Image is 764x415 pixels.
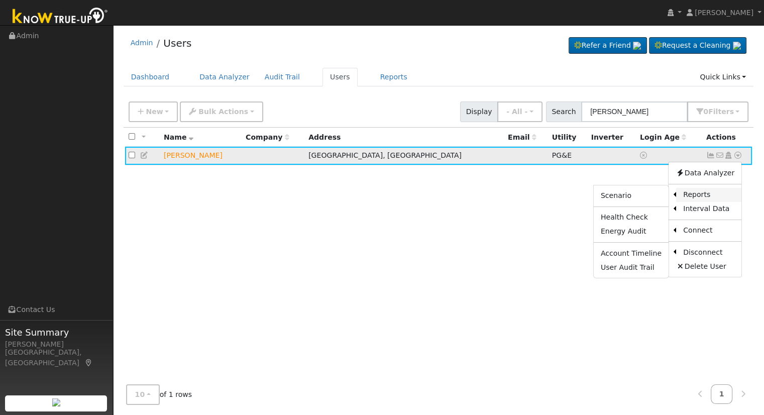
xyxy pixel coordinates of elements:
a: Energy Audit Report [594,225,669,239]
img: retrieve [733,42,741,50]
span: Search [546,101,582,122]
a: User Audit Trail [594,260,669,274]
div: Actions [706,132,748,143]
span: Days since last login [640,133,686,141]
a: Scenario Report [594,189,669,203]
button: New [129,101,178,122]
a: Data Analyzer [669,166,741,180]
img: retrieve [52,398,60,406]
div: Inverter [591,132,633,143]
span: PG&E [552,151,572,159]
span: Email [508,133,536,141]
a: Refer a Friend [569,37,647,54]
a: No login access [640,151,649,159]
i: No email address [715,152,724,159]
input: Search [581,101,688,122]
a: Map [84,359,93,367]
a: Edit User [140,151,149,159]
div: [PERSON_NAME] [5,339,107,350]
a: Users [163,37,191,49]
div: Address [308,132,501,143]
button: 10 [126,384,160,405]
span: of 1 rows [126,384,192,405]
a: Account Timeline Report [594,246,669,260]
div: [GEOGRAPHIC_DATA], [GEOGRAPHIC_DATA] [5,347,107,368]
a: Interval Data [676,202,741,216]
a: Other actions [733,150,742,161]
a: Data Analyzer [192,68,257,86]
img: Know True-Up [8,6,113,28]
button: 0Filters [687,101,748,122]
a: Login As [724,151,733,159]
span: Filter [708,108,734,116]
a: Audit Trail [257,68,307,86]
img: retrieve [633,42,641,50]
span: New [146,108,163,116]
span: Display [460,101,498,122]
a: Reports [676,188,741,202]
a: Disconnect [676,245,741,259]
span: Site Summary [5,326,107,339]
a: Connect [676,224,741,238]
a: Health Check Report [594,211,669,225]
a: Reports [373,68,415,86]
span: Bulk Actions [198,108,248,116]
a: Quick Links [692,68,753,86]
span: 10 [135,390,145,398]
td: Lead [160,147,242,165]
span: [PERSON_NAME] [695,9,753,17]
span: Name [164,133,193,141]
a: Request a Cleaning [649,37,746,54]
span: Company name [246,133,289,141]
a: Admin [131,39,153,47]
td: [GEOGRAPHIC_DATA], [GEOGRAPHIC_DATA] [305,147,504,165]
a: Dashboard [124,68,177,86]
button: - All - [497,101,542,122]
a: Show Graph [706,151,715,159]
a: 1 [711,384,733,404]
button: Bulk Actions [180,101,263,122]
span: s [729,108,733,116]
a: Delete User [669,259,741,273]
div: Utility [552,132,584,143]
a: Users [322,68,358,86]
